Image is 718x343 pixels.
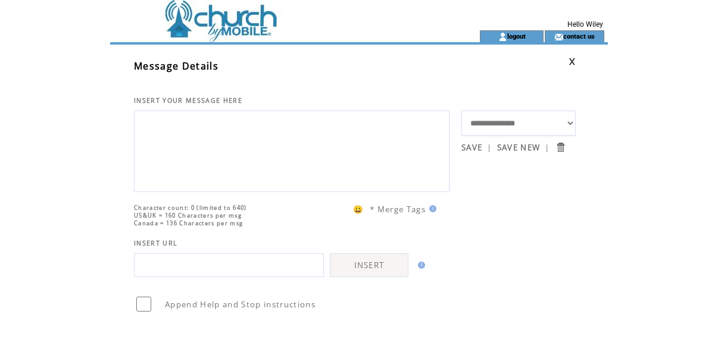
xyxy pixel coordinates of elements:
img: help.gif [426,205,436,212]
a: SAVE [461,142,482,153]
span: INSERT YOUR MESSAGE HERE [134,96,242,105]
span: * Merge Tags [370,204,426,215]
a: contact us [563,32,595,40]
span: Hello Wiley [567,20,603,29]
span: 😀 [353,204,364,215]
span: | [487,142,492,153]
input: Submit [555,141,566,153]
span: Append Help and Stop instructions [165,299,316,310]
img: account_icon.gif [498,32,507,42]
span: INSERT URL [134,239,177,247]
a: SAVE NEW [497,142,541,153]
span: US&UK = 160 Characters per msg [134,212,242,219]
img: contact_us_icon.gif [554,32,563,42]
img: help.gif [414,262,425,269]
a: logout [507,32,526,40]
a: INSERT [330,253,408,277]
span: Canada = 136 Characters per msg [134,219,243,227]
span: | [545,142,550,153]
span: Character count: 0 (limited to 640) [134,204,247,212]
span: Message Details [134,59,218,73]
